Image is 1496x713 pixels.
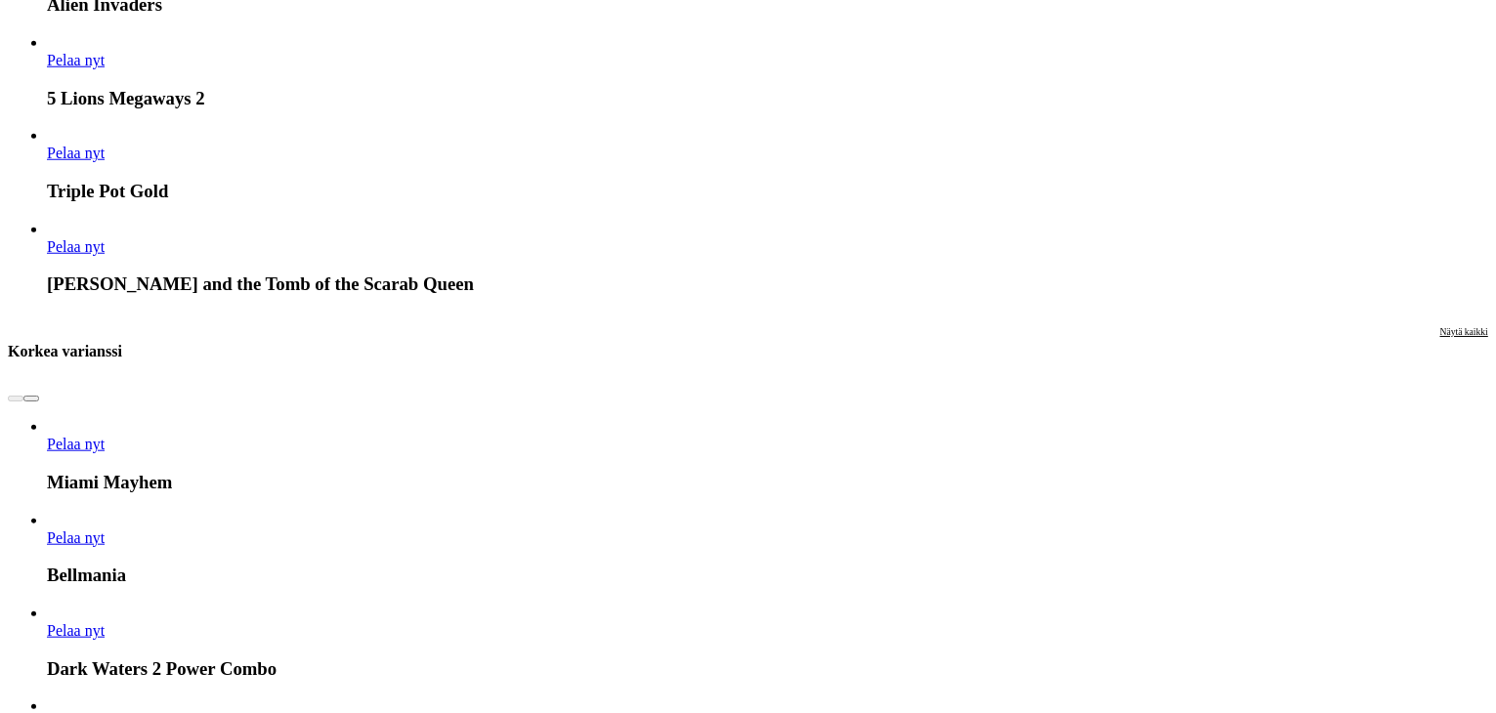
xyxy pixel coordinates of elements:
a: Dark Waters 2 Power Combo [47,622,105,639]
a: John Hunter and the Tomb of the Scarab Queen [47,238,105,255]
button: prev slide [8,396,23,401]
button: next slide [23,396,39,401]
span: Pelaa nyt [47,52,105,68]
a: Bellmania [47,529,105,546]
span: Pelaa nyt [47,238,105,255]
h3: Korkea varianssi [8,342,122,360]
span: Pelaa nyt [47,622,105,639]
span: Pelaa nyt [47,529,105,546]
a: Miami Mayhem [47,436,105,452]
a: Näytä kaikki [1440,326,1488,376]
span: Näytä kaikki [1440,326,1488,337]
span: Pelaa nyt [47,145,105,161]
a: 5 Lions Megaways 2 [47,52,105,68]
a: Triple Pot Gold [47,145,105,161]
span: Pelaa nyt [47,436,105,452]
